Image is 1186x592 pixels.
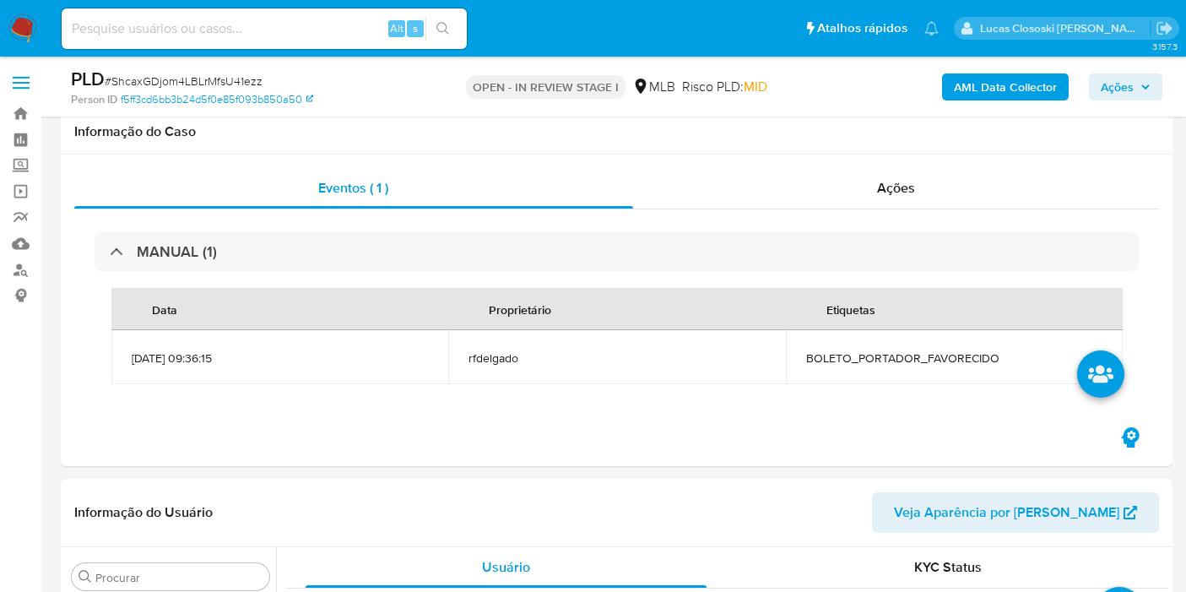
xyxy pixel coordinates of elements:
b: PLD [71,65,105,92]
b: Person ID [71,92,117,107]
button: AML Data Collector [942,73,1069,100]
span: KYC Status [914,557,982,577]
div: Data [132,289,198,329]
button: Ações [1089,73,1162,100]
span: Risco PLD: [682,78,767,96]
span: Usuário [482,557,530,577]
span: Atalhos rápidos [817,19,907,37]
span: Veja Aparência por [PERSON_NAME] [894,492,1119,533]
button: search-icon [425,17,460,41]
input: Pesquise usuários ou casos... [62,18,467,40]
a: f5ff3cd6bb3b24d5f0e85f093b850a50 [121,92,313,107]
h1: Informação do Caso [74,123,1159,140]
span: Eventos ( 1 ) [318,178,388,198]
div: Etiquetas [806,289,896,329]
div: Proprietário [468,289,571,329]
span: Ações [877,178,915,198]
span: rfdelgado [468,350,765,366]
button: Procurar [79,570,92,584]
span: Alt [390,20,403,36]
span: Ações [1101,73,1134,100]
b: AML Data Collector [954,73,1057,100]
span: # ShcaxGDjom4LBLrMfsU41ezz [105,73,263,90]
div: MANUAL (1) [95,232,1139,271]
a: Notificações [924,21,939,35]
p: lucas.clososki@mercadolivre.com [980,20,1151,36]
button: Veja Aparência por [PERSON_NAME] [872,492,1159,533]
span: BOLETO_PORTADOR_FAVORECIDO [806,350,1102,366]
span: s [413,20,418,36]
h3: MANUAL (1) [137,242,217,261]
div: MLB [632,78,675,96]
input: Procurar [95,570,263,585]
span: MID [744,77,767,96]
a: Sair [1156,19,1173,37]
p: OPEN - IN REVIEW STAGE I [466,75,625,99]
h1: Informação do Usuário [74,504,213,521]
span: [DATE] 09:36:15 [132,350,428,366]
